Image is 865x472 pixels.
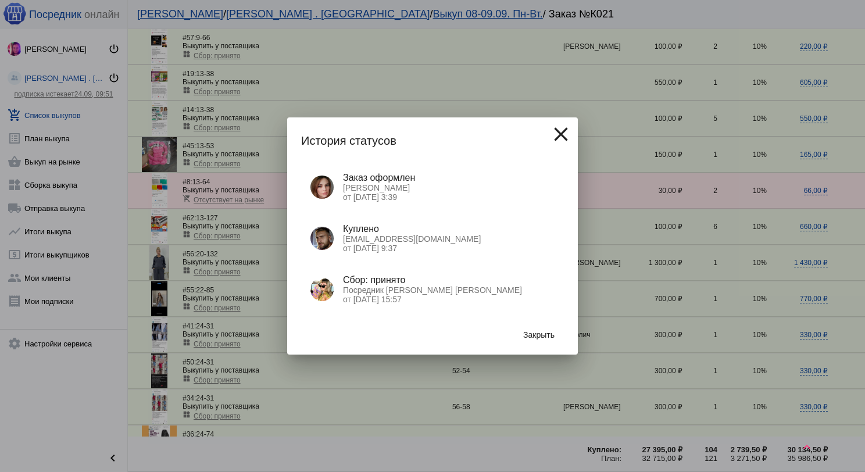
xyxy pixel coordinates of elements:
[343,275,555,285] div: Сбор: принято
[523,330,555,339] span: Закрыть
[343,244,555,253] p: от [DATE] 9:37
[301,131,564,150] h2: История статусов
[310,278,334,301] img: klfIT1i2k3saJfNGA6XPqTU7p5ZjdXiiDsm8fFA7nihaIQp9Knjm0Fohy3f__4ywE27KCYV1LPWaOQBexqZpekWk.jpg
[800,440,814,454] mat-icon: keyboard_arrow_up
[343,224,555,234] div: Куплено
[310,176,334,199] img: P4-tjzPoZi1IBPzh9PPFfFpe3IlnPuZpLysGmHQ4RmQPDLVGXhRy00i18QHrPKeh0gWkXFDIejsYigdrjemjCntp.jpg
[310,227,334,250] img: MuzxV9-krBxalLsiEwssQayzvCJPqVBzWBc3mhr06zuBvm_4I6IuO1FQSUYQVq9rVi2gb6FhxCxAhST7wDxJTX2W.jpg
[343,192,555,202] p: от [DATE] 3:39
[343,295,555,304] p: от [DATE] 15:57
[343,173,555,183] div: Заказ оформлен
[343,183,555,192] p: [PERSON_NAME]
[549,123,573,146] mat-icon: close
[343,234,555,244] p: [EMAIL_ADDRESS][DOMAIN_NAME]
[343,285,555,295] p: Посредник [PERSON_NAME] [PERSON_NAME]
[514,324,564,345] button: Закрыть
